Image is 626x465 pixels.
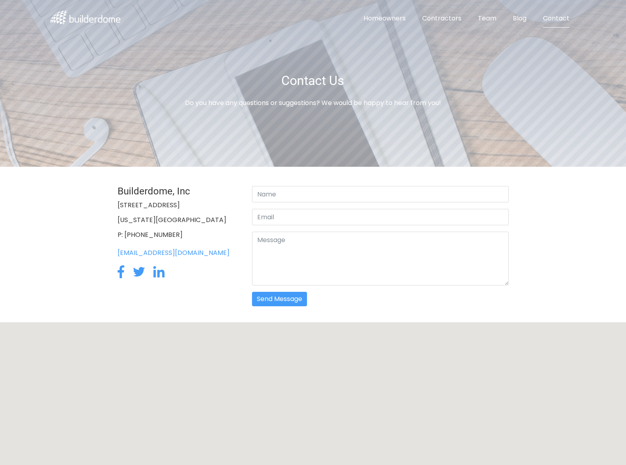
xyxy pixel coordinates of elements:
img: logo.svg [50,10,122,24]
input: Name [252,186,509,202]
p: Do you have any questions or suggestions? We would be happy to hear from you! [140,97,486,109]
button: Send Message [252,292,307,306]
h4: Builderdome, Inc [118,186,240,196]
li: [STREET_ADDRESS] [118,200,240,211]
input: Email [252,209,509,225]
h1: Contact Us [140,74,486,88]
a: Contractors [416,10,468,28]
a: Contact [537,10,576,28]
li: P: [PHONE_NUMBER] [118,229,240,241]
li: [US_STATE][GEOGRAPHIC_DATA] [118,214,240,226]
a: [EMAIL_ADDRESS][DOMAIN_NAME] [118,248,230,257]
a: Blog [506,10,533,28]
a: Homeowners [357,10,412,28]
a: Team [472,10,503,28]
